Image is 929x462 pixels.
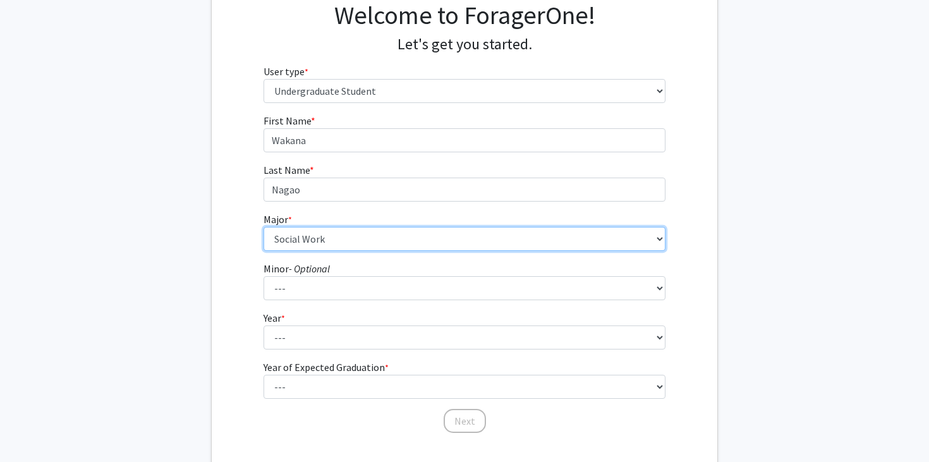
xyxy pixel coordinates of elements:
span: First Name [264,114,311,127]
label: User type [264,64,308,79]
label: Major [264,212,292,227]
h4: Let's get you started. [264,35,666,54]
label: Year [264,310,285,325]
iframe: Chat [9,405,54,453]
label: Minor [264,261,330,276]
span: Last Name [264,164,310,176]
button: Next [444,409,486,433]
i: - Optional [289,262,330,275]
label: Year of Expected Graduation [264,360,389,375]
